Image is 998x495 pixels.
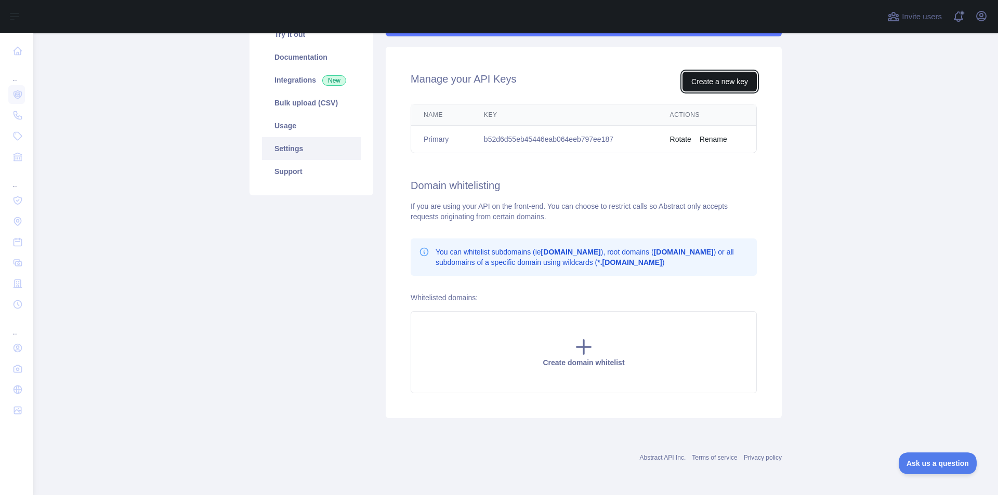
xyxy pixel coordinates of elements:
[411,293,478,302] label: Whitelisted domains:
[411,201,757,222] div: If you are using your API on the front-end. You can choose to restrict calls so Abstract only acc...
[411,178,757,193] h2: Domain whitelisting
[262,23,361,46] a: Try it out
[700,134,727,144] button: Rename
[411,72,516,91] h2: Manage your API Keys
[411,104,471,126] th: Name
[597,258,662,266] b: *.[DOMAIN_NAME]
[262,46,361,69] a: Documentation
[654,248,714,256] b: [DOMAIN_NAME]
[262,91,361,114] a: Bulk upload (CSV)
[899,452,977,474] iframe: Toggle Customer Support
[8,168,25,189] div: ...
[471,104,658,126] th: Key
[8,62,25,83] div: ...
[692,454,737,461] a: Terms of service
[322,75,346,86] span: New
[902,11,942,23] span: Invite users
[8,316,25,337] div: ...
[658,104,756,126] th: Actions
[262,137,361,160] a: Settings
[744,454,782,461] a: Privacy policy
[262,160,361,183] a: Support
[670,134,691,144] button: Rotate
[541,248,601,256] b: [DOMAIN_NAME]
[262,69,361,91] a: Integrations New
[471,126,658,153] td: b52d6d55eb45446eab064eeb797ee187
[436,247,748,267] p: You can whitelist subdomains (ie ), root domains ( ) or all subdomains of a specific domain using...
[262,114,361,137] a: Usage
[885,8,944,25] button: Invite users
[640,454,686,461] a: Abstract API Inc.
[682,72,757,91] button: Create a new key
[543,358,624,367] span: Create domain whitelist
[411,126,471,153] td: Primary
